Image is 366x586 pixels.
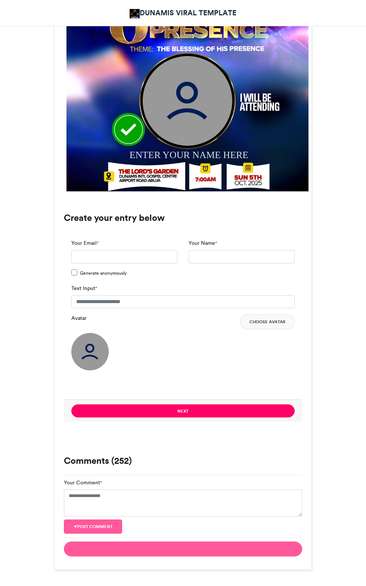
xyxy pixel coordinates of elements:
img: user_circle.png [143,56,232,145]
a: DUNAMIS VIRAL TEMPLATE [130,7,236,18]
h3: Create your entry below [64,213,302,222]
label: Your Email [71,239,99,247]
img: user_circle.png [71,333,109,370]
button: Choose Avatar [240,314,295,329]
label: Your Comment [64,479,102,487]
h3: Comments (252) [64,456,302,465]
button: Post comment [64,519,122,534]
label: Text Input [71,284,97,292]
div: ENTER YOUR NAME HERE [130,148,258,161]
button: Next [71,404,295,417]
label: Avatar [71,314,87,322]
input: Generate anonymously [71,269,77,275]
label: Your Name [189,239,217,247]
span: Generate anonymously [80,270,127,277]
img: DUNAMIS VIRAL TEMPLATE [130,9,140,18]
